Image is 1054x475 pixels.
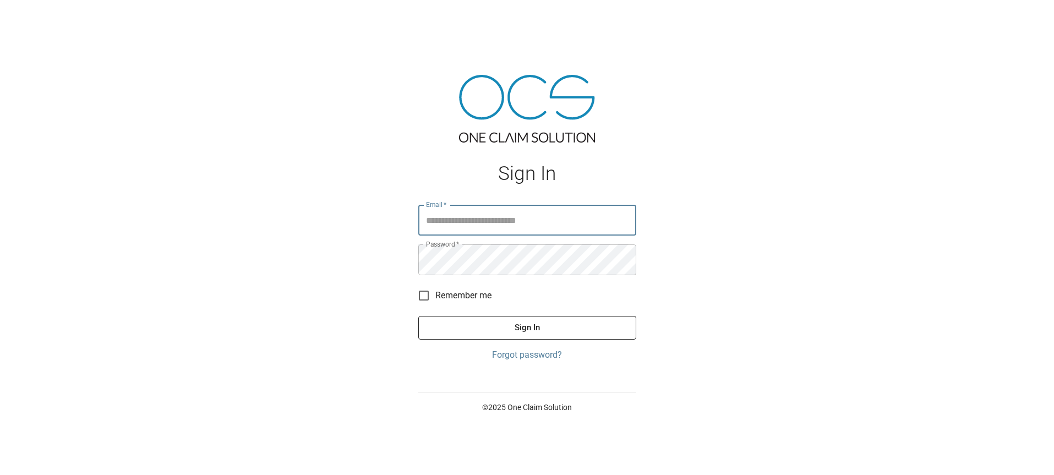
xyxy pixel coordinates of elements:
img: ocs-logo-white-transparent.png [13,7,57,29]
a: Forgot password? [418,348,636,362]
span: Remember me [435,289,491,302]
button: Sign In [418,316,636,339]
p: © 2025 One Claim Solution [418,402,636,413]
label: Email [426,200,447,209]
h1: Sign In [418,162,636,185]
label: Password [426,239,459,249]
img: ocs-logo-tra.png [459,75,595,143]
